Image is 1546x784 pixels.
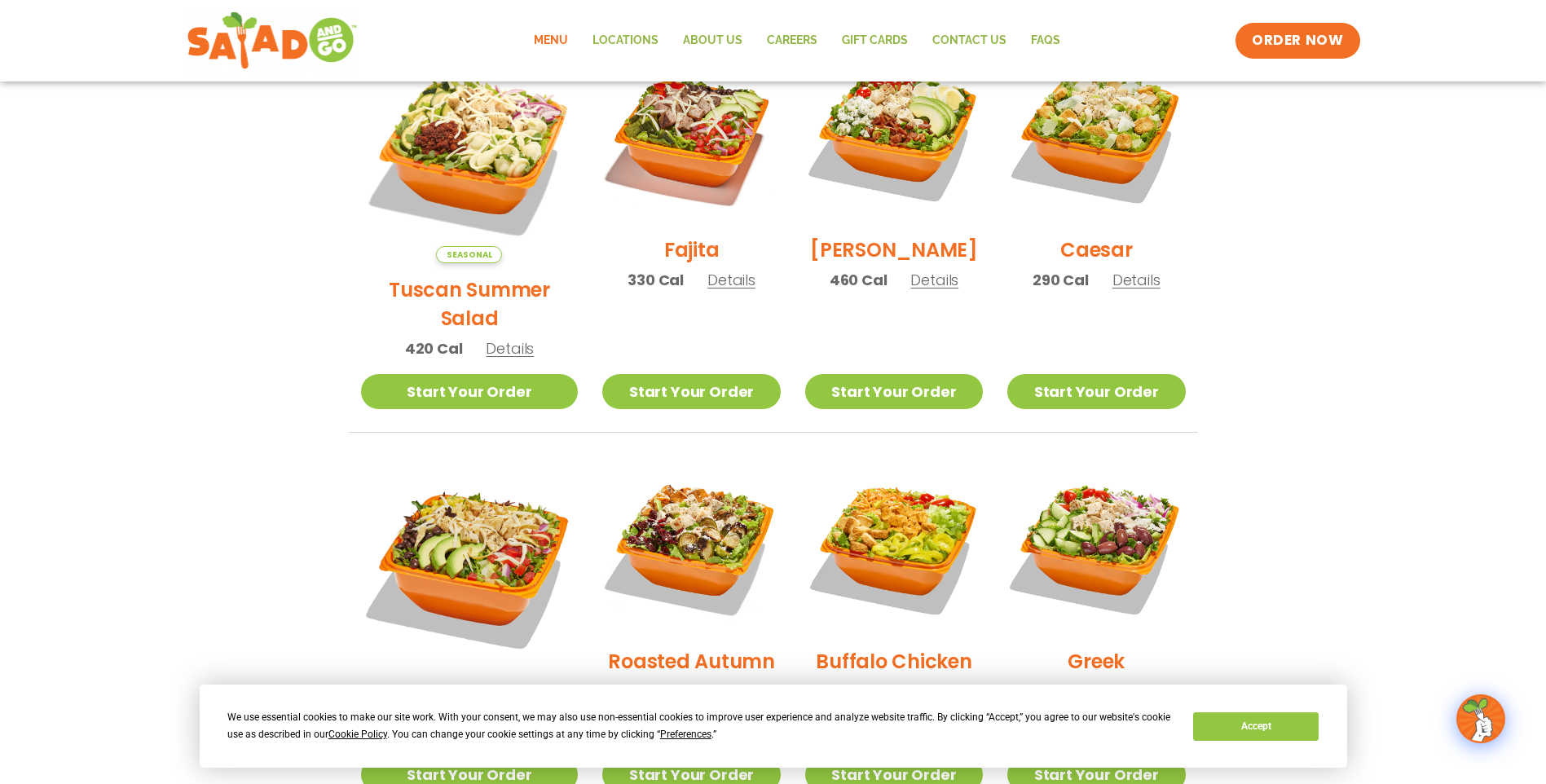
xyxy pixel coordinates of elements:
h2: [PERSON_NAME] [810,236,978,264]
a: Start Your Order [805,374,983,409]
a: Start Your Order [1007,374,1185,409]
span: 420 Cal [405,337,463,359]
span: Details [708,681,756,702]
img: Product photo for Fajita Salad [602,46,780,223]
h2: Fajita [664,236,720,264]
span: Cookie Policy [328,729,387,740]
h2: Greek [1068,647,1125,676]
span: 460 Cal [830,269,888,291]
span: Details [707,270,755,290]
a: Locations [580,22,671,59]
div: Cookie Consent Prompt [200,685,1347,768]
h2: Tuscan Summer Salad [361,275,579,333]
span: 260 Cal [1033,680,1089,703]
span: Details [1112,681,1161,702]
span: Details [486,338,534,359]
a: GIFT CARDS [830,22,920,59]
span: Seasonal [436,246,502,263]
img: Product photo for Buffalo Chicken Salad [805,457,983,635]
img: Product photo for Greek Salad [1007,457,1185,635]
a: ORDER NOW [1235,23,1359,59]
a: FAQs [1019,22,1073,59]
img: Product photo for Caesar Salad [1007,46,1185,223]
img: new-SAG-logo-768×292 [187,8,359,73]
img: Product photo for Tuscan Summer Salad [361,46,579,263]
h2: Roasted Autumn [608,647,775,676]
a: Careers [755,22,830,59]
span: Details [1112,270,1161,290]
span: Preferences [660,729,711,740]
a: Contact Us [920,22,1019,59]
div: We use essential cookies to make our site work. With your consent, we may also use non-essential ... [227,709,1174,743]
span: Details [910,270,958,290]
img: Product photo for Roasted Autumn Salad [602,457,780,635]
nav: Menu [522,22,1073,59]
span: Details [910,681,958,702]
img: Product photo for BBQ Ranch Salad [361,457,579,675]
span: 320 Cal [830,680,887,703]
span: 290 Cal [1033,269,1089,291]
h2: Buffalo Chicken [816,647,971,676]
span: 330 Cal [628,269,684,291]
a: Menu [522,22,580,59]
span: ORDER NOW [1252,31,1343,51]
img: wpChatIcon [1458,696,1504,742]
span: 470 Cal [627,680,685,703]
a: Start Your Order [361,374,579,409]
a: Start Your Order [602,374,780,409]
a: About Us [671,22,755,59]
h2: Caesar [1060,236,1133,264]
img: Product photo for Cobb Salad [805,46,983,223]
button: Accept [1193,712,1319,741]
